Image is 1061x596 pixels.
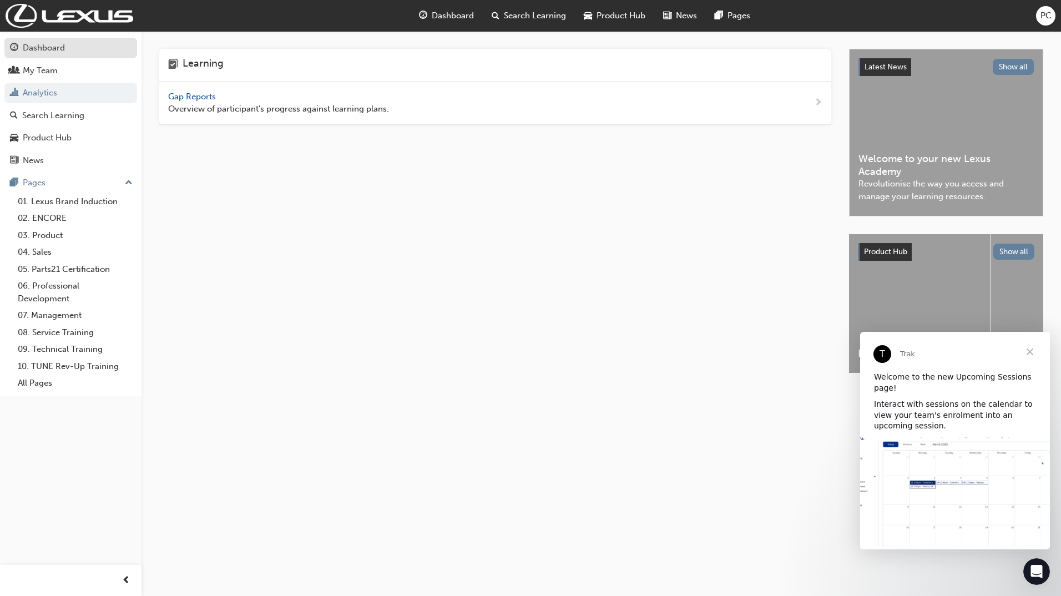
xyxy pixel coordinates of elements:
div: Dashboard [23,42,65,54]
span: news-icon [10,156,18,166]
div: My Team [23,64,58,77]
span: car-icon [10,133,18,143]
button: PC [1036,6,1055,26]
button: Pages [4,173,137,193]
span: learning-icon [168,58,178,72]
a: 06. Professional Development [13,277,137,307]
span: car-icon [584,9,592,23]
a: News [4,150,137,171]
span: news-icon [663,9,671,23]
a: My Team [4,60,137,81]
iframe: Intercom live chat message [860,332,1050,549]
a: Dashboard [4,38,137,58]
span: PC [1040,9,1052,22]
a: ES 7th Generation Facelift [849,234,991,373]
a: 01. Lexus Brand Induction [13,193,137,210]
button: DashboardMy TeamAnalyticsSearch LearningProduct HubNews [4,36,137,173]
span: Revolutionise the way you access and manage your learning resources. [858,178,1034,203]
a: 10. TUNE Rev-Up Training [13,358,137,375]
a: 09. Technical Training [13,341,137,358]
span: News [676,9,697,22]
div: Search Learning [22,109,84,122]
a: Product Hub [4,128,137,148]
span: chart-icon [10,88,18,98]
span: up-icon [125,176,133,190]
span: search-icon [492,9,499,23]
a: 07. Management [13,307,137,324]
span: pages-icon [10,178,18,188]
span: search-icon [10,111,18,121]
div: Product Hub [23,132,72,144]
button: Show all [993,59,1034,75]
span: Search Learning [504,9,566,22]
span: Gap Reports [168,92,218,102]
div: Pages [23,176,46,189]
span: Product Hub [597,9,645,22]
span: prev-icon [122,574,130,588]
a: guage-iconDashboard [410,4,483,27]
span: guage-icon [10,43,18,53]
span: Dashboard [432,9,474,22]
span: next-icon [814,96,822,110]
a: All Pages [13,375,137,392]
a: pages-iconPages [706,4,759,27]
iframe: Intercom live chat [1023,558,1050,585]
a: 03. Product [13,227,137,244]
span: pages-icon [715,9,723,23]
a: Latest NewsShow all [858,58,1034,76]
a: Gap Reports Overview of participant's progress against learning plans.next-icon [159,82,831,125]
a: 05. Parts21 Certification [13,261,137,278]
div: News [23,154,44,167]
span: Welcome to your new Lexus Academy [858,153,1034,178]
a: Latest NewsShow allWelcome to your new Lexus AcademyRevolutionise the way you access and manage y... [849,49,1043,216]
span: Pages [727,9,750,22]
span: Product Hub [864,247,907,256]
h4: Learning [183,58,224,72]
a: news-iconNews [654,4,706,27]
button: Show all [993,244,1035,260]
a: search-iconSearch Learning [483,4,575,27]
span: people-icon [10,66,18,76]
a: Product HubShow all [858,243,1034,261]
a: 08. Service Training [13,324,137,341]
span: guage-icon [419,9,427,23]
a: 04. Sales [13,244,137,261]
a: Search Learning [4,105,137,126]
img: Trak [6,4,133,28]
span: Overview of participant's progress against learning plans. [168,103,389,115]
a: Analytics [4,83,137,103]
a: car-iconProduct Hub [575,4,654,27]
span: ES 7th Generation Facelift [858,347,982,360]
span: Latest News [865,62,907,72]
a: 02. ENCORE [13,210,137,227]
